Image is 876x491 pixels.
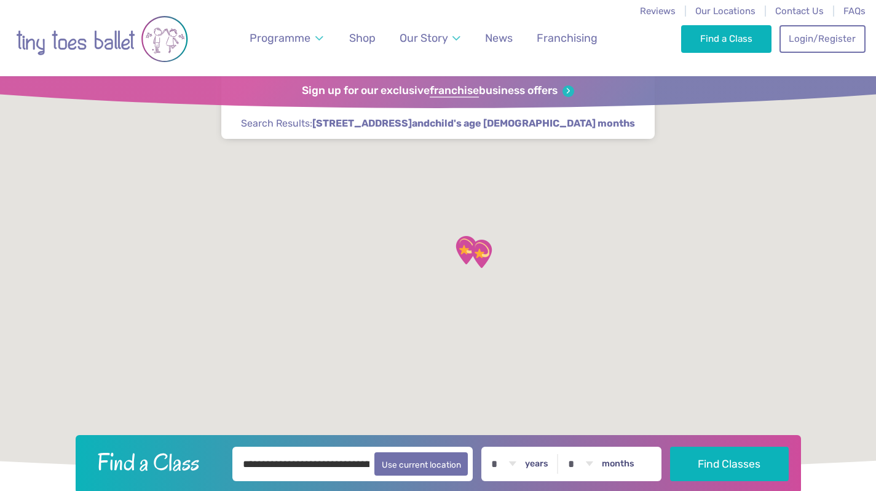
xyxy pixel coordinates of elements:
a: Our Locations [695,6,756,17]
button: Find Classes [670,447,789,481]
strong: and [312,117,635,129]
span: Programme [250,31,310,44]
a: News [479,25,518,52]
span: child's age [DEMOGRAPHIC_DATA] months [430,117,635,130]
span: News [485,31,513,44]
span: Franchising [537,31,598,44]
span: Shop [349,31,376,44]
a: Our Story [394,25,467,52]
button: Use current location [374,452,468,476]
label: years [525,458,548,469]
a: Find a Class [681,25,771,52]
a: Sign up for our exclusivefranchisebusiness offers [302,84,574,98]
a: Shop [344,25,381,52]
span: Our Story [400,31,448,44]
a: Programme [244,25,329,52]
h2: Find a Class [87,447,224,477]
a: FAQs [843,6,866,17]
a: Contact Us [775,6,824,17]
a: Login/Register [779,25,866,52]
span: [STREET_ADDRESS] [312,117,412,130]
a: Reviews [640,6,676,17]
a: Franchising [531,25,603,52]
strong: franchise [430,84,479,98]
div: The Mick Jagger Centre [461,234,502,274]
img: tiny toes ballet [16,8,188,70]
label: months [602,458,634,469]
div: Hall Place Sports Pavilion [446,230,486,270]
